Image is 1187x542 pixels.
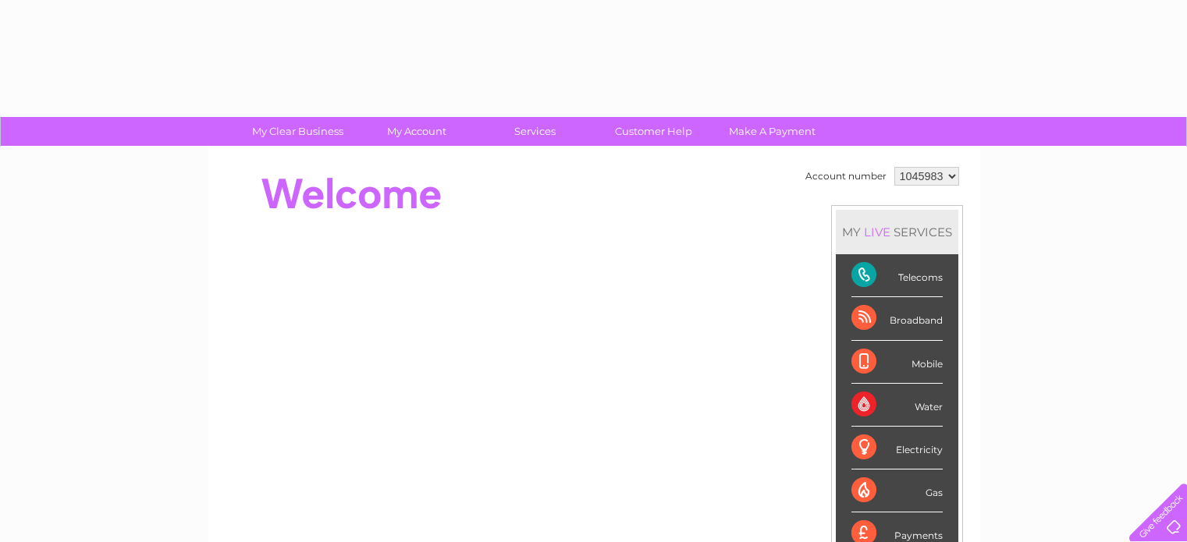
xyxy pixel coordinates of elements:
a: Services [471,117,599,146]
a: My Clear Business [233,117,362,146]
a: My Account [352,117,481,146]
div: Electricity [851,427,943,469]
div: Broadband [851,297,943,340]
a: Customer Help [589,117,718,146]
div: Water [851,384,943,427]
div: Telecoms [851,254,943,297]
div: LIVE [861,225,894,239]
div: MY SERVICES [836,210,958,254]
td: Account number [801,163,890,190]
a: Make A Payment [708,117,837,146]
div: Mobile [851,341,943,384]
div: Gas [851,469,943,512]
